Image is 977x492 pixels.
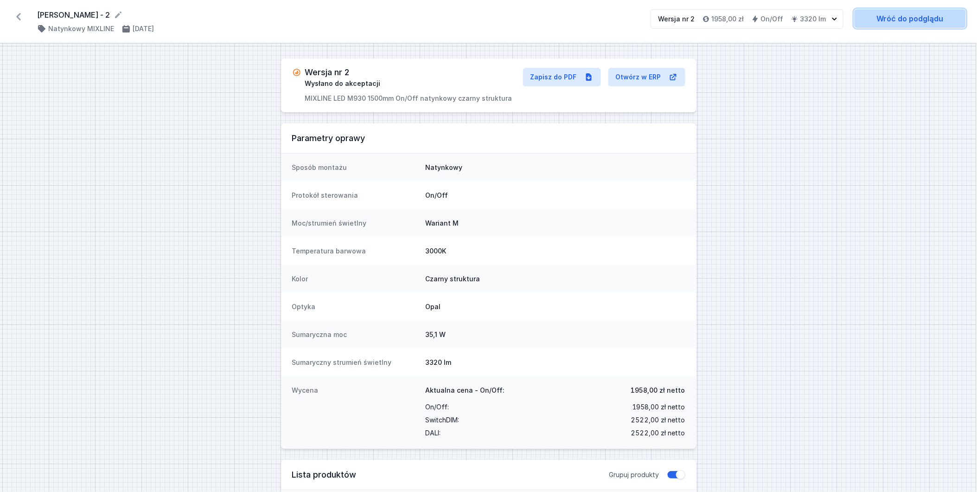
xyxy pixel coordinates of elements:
button: Wersja nr 21958,00 złOn/Off3320 lm [651,9,843,29]
dt: Kolor [292,274,418,284]
span: Aktualna cena - On/Off: [426,386,505,395]
a: Zapisz do PDF [523,68,601,86]
h3: Parametry oprawy [292,133,685,144]
h4: 3320 lm [800,14,826,24]
h4: Natynkowy MIXLINE [48,24,114,33]
dt: Sumaryczny strumień świetlny [292,358,418,367]
a: Wróć do podglądu [855,9,966,28]
dd: Wariant M [426,219,685,228]
dd: Czarny struktura [426,274,685,284]
dd: 3000K [426,246,685,256]
h4: On/Off [761,14,784,24]
span: 2522,00 zł netto [631,427,685,440]
dt: Wycena [292,386,418,440]
span: SwitchDIM : [426,414,460,427]
h4: [DATE] [133,24,154,33]
dt: Temperatura barwowa [292,246,418,256]
dd: On/Off [426,191,685,200]
h3: Wersja nr 2 [305,68,350,77]
span: On/Off : [426,401,449,414]
dt: Optyka [292,302,418,311]
dt: Sumaryczna moc [292,330,418,339]
h4: 1958,00 zł [712,14,744,24]
dd: Natynkowy [426,163,685,172]
span: 1958,00 zł netto [632,401,685,414]
p: MIXLINE LED M930 1500mm On/Off natynkowy czarny struktura [305,94,512,103]
dd: Opal [426,302,685,311]
form: [PERSON_NAME] - 2 [37,9,639,20]
dd: 35,1 W [426,330,685,339]
span: Grupuj produkty [609,470,659,479]
img: pending.svg [292,68,301,77]
span: DALI : [426,427,441,440]
div: Wersja nr 2 [658,14,695,24]
dt: Moc/strumień świetlny [292,219,418,228]
dd: 3320 lm [426,358,685,367]
span: 2522,00 zł netto [631,414,685,427]
span: 1958,00 zł netto [631,386,685,395]
h3: Lista produktów [292,469,609,480]
button: Edytuj nazwę projektu [114,10,123,19]
button: Grupuj produkty [667,470,685,479]
dt: Sposób montażu [292,163,418,172]
a: Otwórz w ERP [608,68,685,86]
dt: Protokół sterowania [292,191,418,200]
span: Wysłano do akceptacji [305,79,381,88]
